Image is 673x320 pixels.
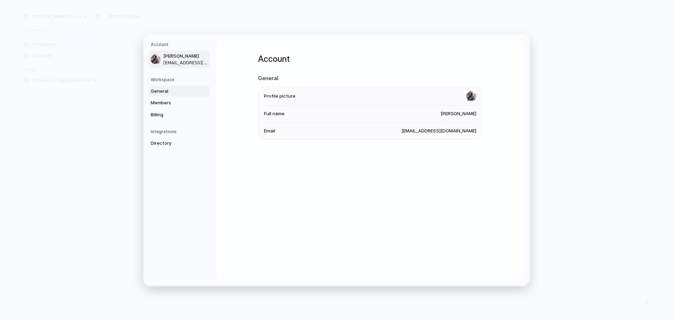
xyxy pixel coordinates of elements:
h2: General [258,74,482,83]
span: [EMAIL_ADDRESS][DOMAIN_NAME] [401,128,476,135]
span: Full name [264,110,285,117]
h5: Account [151,41,210,48]
h5: Workspace [151,77,210,83]
span: General [151,88,196,95]
span: Billing [151,111,196,118]
span: [PERSON_NAME] [163,53,208,60]
h1: Account [258,53,482,65]
span: [PERSON_NAME] [441,110,476,117]
a: Billing [149,109,210,120]
span: Members [151,99,196,106]
h5: Integrations [151,129,210,135]
span: Profile picture [264,93,295,100]
a: Directory [149,138,210,149]
span: Email [264,128,275,135]
a: [PERSON_NAME][EMAIL_ADDRESS][DOMAIN_NAME] [149,51,210,68]
span: Directory [151,140,196,147]
a: Members [149,97,210,109]
a: General [149,86,210,97]
span: [EMAIL_ADDRESS][DOMAIN_NAME] [163,60,208,66]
